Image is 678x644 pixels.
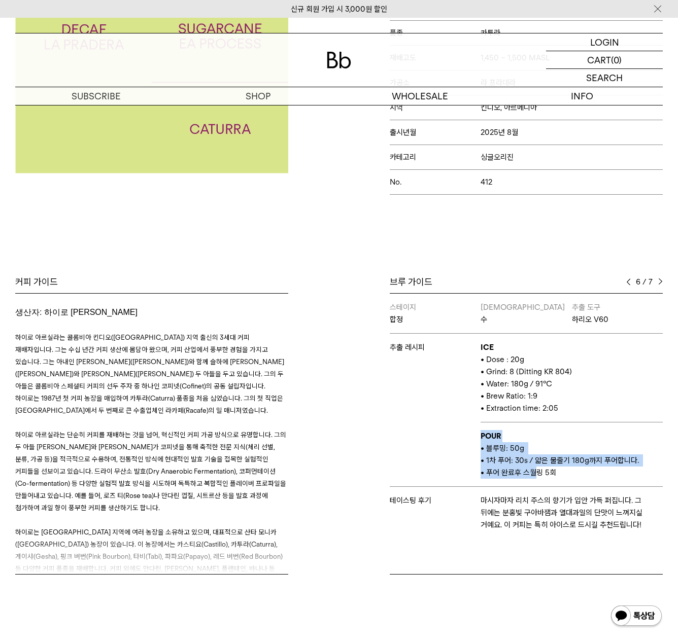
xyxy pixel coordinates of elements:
[390,153,481,162] span: 카테고리
[649,276,653,288] span: 7
[481,468,556,477] span: • 푸어 완료후 스월링 5회
[291,5,387,14] a: 신규 회원 가입 시 3,000원 할인
[481,128,518,137] span: 2025년 8월
[481,367,572,376] span: • Grind: 8 (Ditting KR 804)
[572,303,600,312] span: 추출 도구
[642,276,647,288] span: /
[390,303,416,312] span: 스테이지
[481,153,514,162] span: 싱글오리진
[390,341,481,353] p: 추출 레시피
[546,51,663,69] a: CART (0)
[15,276,288,288] div: 커피 가이드
[481,177,492,187] span: 412
[546,33,663,51] a: LOGIN
[481,313,571,326] p: 수
[481,391,537,401] span: • Brew Ratio: 1:9
[390,276,663,288] div: 브루 가이드
[390,103,481,112] span: 지역
[481,355,524,364] span: • Dose : 20g
[177,87,339,105] a: SHOP
[590,33,619,51] p: LOGIN
[481,103,537,112] span: 킨디오, 아르메니아
[390,494,481,507] p: 테이스팅 후기
[481,404,558,413] span: • Extraction time: 2:05
[586,69,623,87] p: SEARCH
[501,87,663,105] p: INFO
[610,604,663,629] img: 카카오톡 채널 1:1 채팅 버튼
[611,51,622,68] p: (0)
[481,432,501,441] b: POUR
[481,303,565,312] span: [DEMOGRAPHIC_DATA]
[481,494,663,531] p: 마시자마자 리치 주스의 향기가 입안 가득 퍼집니다. 그 뒤에는 분홍빛 구아바잼과 열대과일의 단맛이 느껴지실 거예요. 이 커피는 특히 아이스로 드시길 추천드립니다!
[390,313,481,326] p: 합정
[481,379,552,388] span: • Water: 180g / 91°C
[572,313,663,326] p: 하리오 V60
[481,444,524,453] span: • 블루밍: 50g
[339,87,501,105] p: WHOLESALE
[15,528,283,585] span: 하이로는 [GEOGRAPHIC_DATA] 지역에 여러 농장을 소유하고 있으며, 대표적으로 산타 모니카([GEOGRAPHIC_DATA]) 농장이 있습니다. 이 농장에서는 카스티...
[636,276,640,288] span: 6
[15,431,286,512] span: 하이로 아르실라는 단순히 커피를 재배하는 것을 넘어, 혁신적인 커피 가공 방식으로 유명합니다. 그의 두 아들 [PERSON_NAME]와 [PERSON_NAME]가 코피넷을 통...
[481,456,639,465] span: • 1차 푸어: 30s / 얇은 물줄기 180g까지 푸어합니다.
[587,51,611,68] p: CART
[15,308,138,316] span: 생산자: 하이로 [PERSON_NAME]
[15,87,177,105] a: SUBSCRIBE
[390,128,481,137] span: 출시년월
[481,343,494,352] b: ICE
[390,177,481,187] span: No.
[15,333,284,414] span: 하이로 아르실라는 콜롬비아 킨디오([GEOGRAPHIC_DATA]) 지역 출신의 3세대 커피 재배자입니다. 그는 수십 년간 커피 생산에 몸담아 왔으며, 커피 산업에서 풍부한 ...
[327,52,351,68] img: 로고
